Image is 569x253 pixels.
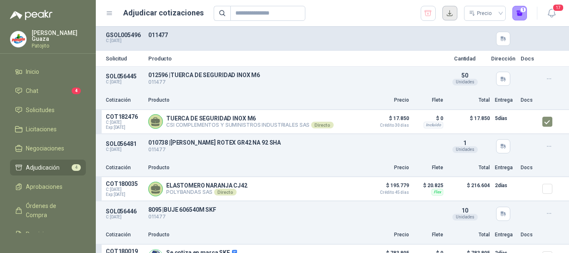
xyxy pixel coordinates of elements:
span: C: [DATE] [106,187,143,192]
p: SOL056445 [106,73,143,80]
p: 2 días [495,180,516,190]
p: CSI COMPLEMENTOS Y SUMINISTROS INDUSTRIALES SAS [166,122,334,128]
p: $ 0 [414,113,443,123]
p: Entrega [495,96,516,104]
p: Docs [521,231,537,239]
p: C: [DATE] [106,38,143,43]
p: $ 195.779 [367,180,409,195]
div: Unidades [452,79,478,85]
p: COT180035 [106,180,143,187]
span: 4 [72,164,81,171]
p: Producto [148,56,439,61]
p: Precio [367,231,409,239]
p: Flete [414,231,443,239]
p: C: [DATE] [106,147,143,152]
p: 010738 | [PERSON_NAME] ROTEX GR42 NA 92 SHA [148,139,439,146]
p: C: [DATE] [106,215,143,220]
img: Logo peakr [10,10,52,20]
p: TUERCA DE SEGURIDAD INOX M6 [166,115,334,122]
div: Precio [469,7,493,20]
p: Docs [521,56,537,61]
p: Entrega [495,231,516,239]
p: Total [448,164,490,172]
span: 17 [552,4,564,12]
span: Crédito 30 días [367,123,409,128]
span: 50 [462,72,468,79]
a: Licitaciones [10,121,86,137]
p: Cotización [106,164,143,172]
p: Cotización [106,231,143,239]
p: SOL056446 [106,208,143,215]
a: Aprobaciones [10,179,86,195]
p: 011477 [148,78,439,86]
div: Directo [311,122,333,128]
span: Solicitudes [26,105,55,115]
p: 011477 [148,32,439,38]
div: Directo [214,189,236,195]
span: Aprobaciones [26,182,62,191]
a: Remisiones [10,226,86,242]
div: Flex [432,189,443,195]
span: Exp: [DATE] [106,125,143,130]
p: C: [DATE] [106,80,143,85]
span: Remisiones [26,230,57,239]
p: Docs [521,164,537,172]
a: Adjudicación4 [10,160,86,175]
p: Producto [148,164,362,172]
p: 5 días [495,113,516,123]
p: Dirección [491,56,516,61]
p: 8095 | BUJE 606540M SKF [148,206,439,213]
span: Inicio [26,67,39,76]
p: COT182476 [106,113,143,120]
span: C: [DATE] [106,120,143,125]
div: Unidades [452,146,478,153]
a: Chat4 [10,83,86,99]
span: Chat [26,86,38,95]
button: 1 [512,6,527,21]
a: Órdenes de Compra [10,198,86,223]
a: Inicio [10,64,86,80]
p: Flete [414,164,443,172]
span: Órdenes de Compra [26,201,78,220]
p: SOL056481 [106,140,143,147]
span: Crédito 45 días [367,190,409,195]
h1: Adjudicar cotizaciones [123,7,204,19]
span: Negociaciones [26,144,64,153]
span: 10 [462,207,468,214]
p: [PERSON_NAME] Guaza [32,30,86,42]
span: Adjudicación [26,163,60,172]
p: $ 20.825 [414,180,443,190]
p: ELASTOMERO NARANJA CJ42 [166,182,247,189]
p: Patojito [32,43,86,48]
div: Incluido [424,122,443,128]
p: Precio [367,96,409,104]
p: POLYBANDAS SAS [166,189,247,195]
p: GSOL005496 [106,32,143,38]
p: Total [448,96,490,104]
span: Exp: [DATE] [106,192,143,197]
span: Licitaciones [26,125,57,134]
p: Producto [148,96,362,104]
p: Precio [367,164,409,172]
p: 012596 | TUERCA DE SEGURIDAD INOX M6 [148,72,439,78]
span: 1 [463,140,467,146]
p: Entrega [495,164,516,172]
img: Company Logo [10,31,26,47]
p: $ 216.604 [448,180,490,197]
button: 17 [544,6,559,21]
span: 4 [72,88,81,94]
p: Cotización [106,96,143,104]
p: Docs [521,96,537,104]
div: Unidades [452,214,478,220]
p: $ 17.850 [448,113,490,130]
p: Cantidad [444,56,486,61]
p: Solicitud [106,56,143,61]
p: 011477 [148,213,439,221]
p: Producto [148,231,362,239]
a: Solicitudes [10,102,86,118]
p: Flete [414,96,443,104]
p: 011477 [148,146,439,154]
a: Negociaciones [10,140,86,156]
p: $ 17.850 [367,113,409,128]
p: Total [448,231,490,239]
